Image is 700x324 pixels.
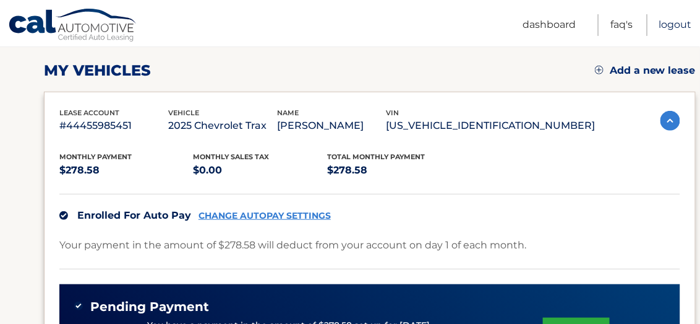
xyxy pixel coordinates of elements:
p: #44455985451 [59,117,168,134]
p: [US_VEHICLE_IDENTIFICATION_NUMBER] [386,117,595,134]
span: Pending Payment [90,299,209,315]
img: check-green.svg [74,302,83,310]
a: Dashboard [523,14,576,36]
a: Logout [659,14,692,36]
span: vehicle [168,108,199,117]
p: [PERSON_NAME] [277,117,386,134]
a: CHANGE AUTOPAY SETTINGS [198,211,331,221]
img: check.svg [59,211,68,220]
span: Total Monthly Payment [327,152,425,161]
p: $0.00 [194,162,328,179]
p: $278.58 [327,162,461,179]
a: Cal Automotive [8,8,138,44]
p: 2025 Chevrolet Trax [168,117,277,134]
span: name [277,108,299,117]
p: $278.58 [59,162,194,179]
span: Enrolled For Auto Pay [77,209,191,221]
span: Monthly Payment [59,152,132,161]
img: add.svg [595,66,604,74]
span: Monthly sales Tax [194,152,270,161]
a: FAQ's [610,14,633,36]
span: vin [386,108,399,117]
p: Your payment in the amount of $278.58 will deduct from your account on day 1 of each month. [59,237,526,254]
span: lease account [59,108,119,117]
img: accordion-active.svg [660,111,680,131]
h2: my vehicles [44,61,151,80]
a: Add a new lease [595,64,696,77]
